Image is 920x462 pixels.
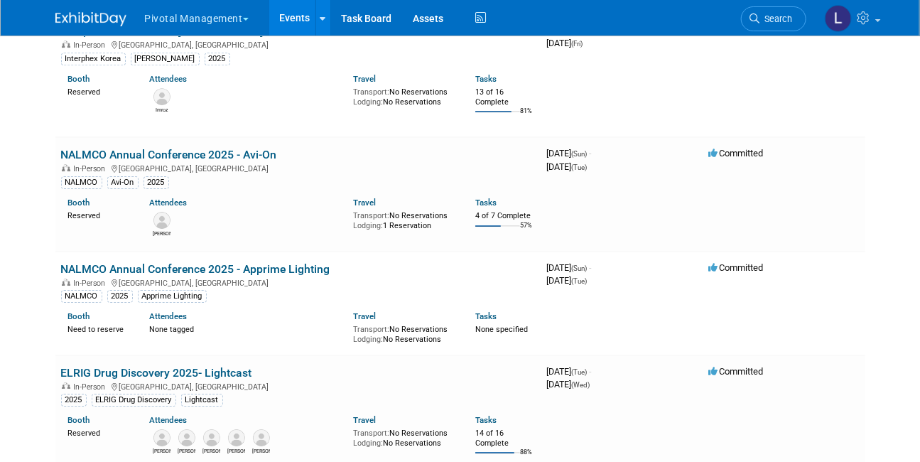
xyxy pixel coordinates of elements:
span: [DATE] [547,161,588,172]
span: [DATE] [547,366,592,377]
img: Rajen Mistry [253,429,270,446]
div: Need to reserve [68,322,129,335]
span: Committed [709,262,764,273]
a: Attendees [149,198,187,208]
span: [DATE] [547,262,592,273]
div: Imroz Ghangas [153,105,171,114]
span: Committed [709,366,764,377]
a: Booth [68,198,90,208]
img: Scott Brouilette [203,429,220,446]
div: ELRIG Drug Discovery [92,394,176,407]
a: NALMCO Annual Conference 2025 - Avi-On [61,148,277,161]
span: Lodging: [353,221,383,230]
a: Travel [353,198,376,208]
div: No Reservations No Reservations [353,426,454,448]
img: In-Person Event [62,41,70,48]
div: Reserved [68,85,129,97]
span: [DATE] [547,379,590,390]
a: Booth [68,415,90,425]
span: Lodging: [353,97,383,107]
div: No Reservations 1 Reservation [353,208,454,230]
img: Carrie Maynard [153,429,171,446]
div: Lightcast [181,394,223,407]
span: Committed [709,148,764,159]
div: 2025 [107,290,133,303]
div: No Reservations No Reservations [353,322,454,344]
div: Apprime Lighting [138,290,207,303]
a: Search [741,6,806,31]
div: No Reservations No Reservations [353,85,454,107]
span: In-Person [74,164,110,173]
div: 13 of 16 Complete [475,87,536,107]
span: Search [760,14,793,24]
a: Tasks [475,74,497,84]
a: Tasks [475,198,497,208]
div: 2025 [144,176,169,189]
div: [PERSON_NAME] [131,53,200,65]
img: In-Person Event [62,279,70,286]
a: Attendees [149,415,187,425]
a: Attendees [149,74,187,84]
img: Simon Margerison [178,429,195,446]
a: Attendees [149,311,187,321]
img: In-Person Event [62,164,70,171]
span: (Sun) [572,150,588,158]
span: - [590,262,592,273]
span: (Wed) [572,381,590,389]
div: 2025 [61,394,87,407]
td: 81% [520,107,532,127]
span: In-Person [74,41,110,50]
div: Carrie Maynard [153,446,171,455]
span: - [590,148,592,159]
img: Paul Wylie [228,429,245,446]
span: Transport: [353,87,389,97]
div: Reserved [68,426,129,439]
span: [DATE] [547,275,588,286]
div: Eric Fournier [153,229,171,237]
img: In-Person Event [62,382,70,390]
img: Leslie Pelton [825,5,852,32]
div: Scott Brouilette [202,446,220,455]
img: Eric Fournier [153,212,171,229]
span: Transport: [353,211,389,220]
div: Reserved [68,208,129,221]
span: [DATE] [547,148,592,159]
span: Lodging: [353,439,383,448]
span: None specified [475,325,528,334]
a: Travel [353,74,376,84]
div: 14 of 16 Complete [475,429,536,448]
a: ELRIG Drug Discovery 2025- Lightcast [61,366,252,380]
span: In-Person [74,382,110,392]
span: (Tue) [572,163,588,171]
div: Rajen Mistry [252,446,270,455]
div: [GEOGRAPHIC_DATA], [GEOGRAPHIC_DATA] [61,380,536,392]
a: Tasks [475,311,497,321]
div: 2025 [205,53,230,65]
div: Simon Margerison [178,446,195,455]
span: In-Person [74,279,110,288]
img: Imroz Ghangas [153,88,171,105]
div: NALMCO [61,290,102,303]
span: Transport: [353,325,389,334]
div: [GEOGRAPHIC_DATA], [GEOGRAPHIC_DATA] [61,162,536,173]
a: Tasks [475,415,497,425]
a: Travel [353,415,376,425]
div: [GEOGRAPHIC_DATA], [GEOGRAPHIC_DATA] [61,38,536,50]
span: - [590,366,592,377]
span: [DATE] [547,38,583,48]
span: (Tue) [572,277,588,285]
div: Paul Wylie [227,446,245,455]
span: (Sun) [572,264,588,272]
img: ExhibitDay [55,12,126,26]
div: NALMCO [61,176,102,189]
span: Transport: [353,429,389,438]
div: Avi-On [107,176,139,189]
div: [GEOGRAPHIC_DATA], [GEOGRAPHIC_DATA] [61,276,536,288]
span: (Tue) [572,368,588,376]
a: Booth [68,311,90,321]
div: None tagged [149,322,342,335]
td: 57% [520,222,532,241]
div: 4 of 7 Complete [475,211,536,221]
a: Travel [353,311,376,321]
a: NALMCO Annual Conference 2025 - Apprime Lighting [61,262,330,276]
